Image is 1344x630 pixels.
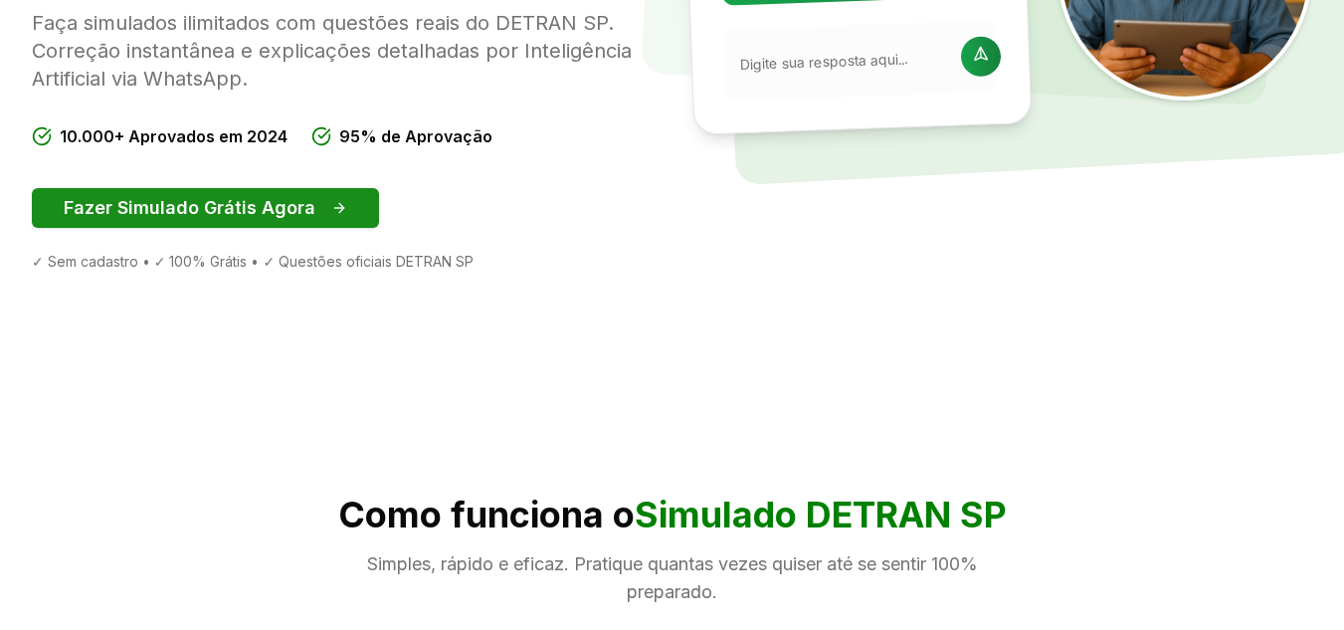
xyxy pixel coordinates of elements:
[60,124,288,148] span: 10.000+ Aprovados em 2024
[32,495,1312,534] h2: Como funciona o
[739,48,949,75] input: Digite sua resposta aqui...
[32,9,657,93] p: Faça simulados ilimitados com questões reais do DETRAN SP. Correção instantânea e explicações det...
[339,124,492,148] span: 95% de Aprovação
[338,550,1007,606] p: Simples, rápido e eficaz. Pratique quantas vezes quiser até se sentir 100% preparado.
[635,493,1007,536] span: Simulado DETRAN SP
[32,188,379,228] button: Fazer Simulado Grátis Agora
[32,252,657,272] div: ✓ Sem cadastro • ✓ 100% Grátis • ✓ Questões oficiais DETRAN SP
